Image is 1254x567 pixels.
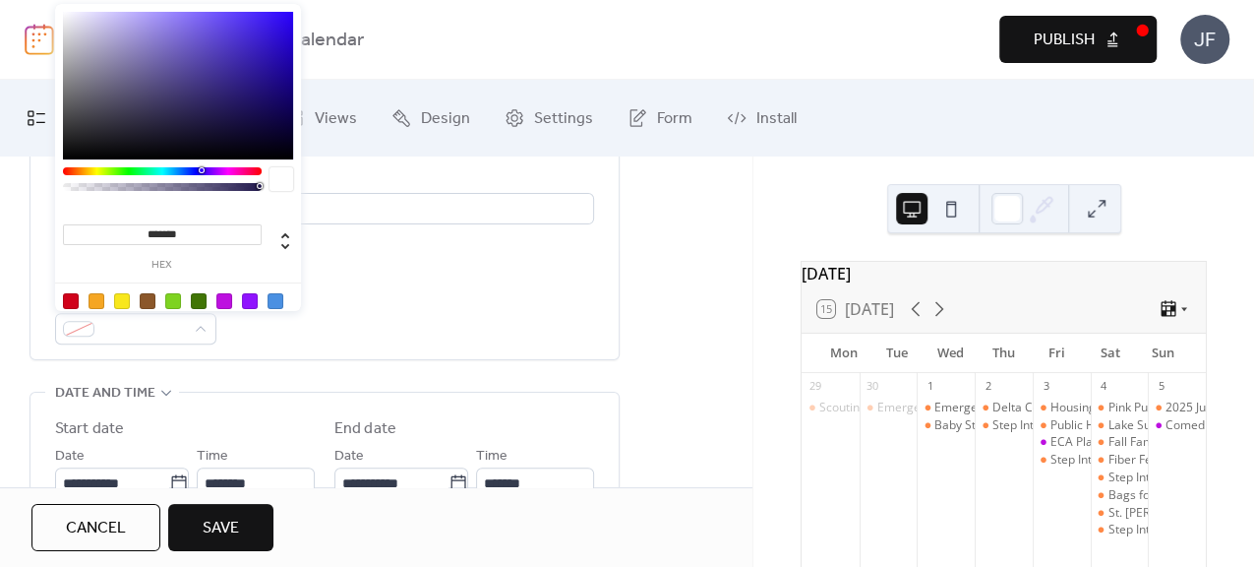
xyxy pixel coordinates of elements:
div: #417505 [191,293,207,309]
div: End date [334,417,396,441]
div: Emergency Response to Accidents Involving Livestock Training MSU Extension [860,400,918,416]
span: Design [421,103,470,135]
div: [DATE] [802,262,1206,285]
div: Location [55,166,590,190]
div: Mon [817,334,870,373]
span: Date [55,445,85,469]
div: Delta County Republican Meeting [975,400,1033,416]
div: #F8E71C [114,293,130,309]
div: Sun [1137,334,1190,373]
span: Date [334,445,364,469]
div: Comedian Bill Gorgo at Island Resort and Casino Club 41 [1148,417,1206,434]
div: Thu [977,334,1030,373]
div: Lake Superior Fiber Festival [1091,417,1149,434]
div: Housing Now: Progress Update [1050,400,1222,416]
div: Step Into the [PERSON_NAME] at NMU! [992,417,1205,434]
div: Public Health Delta & Menominee Counties Flu Clinic [1033,417,1091,434]
span: Form [657,103,692,135]
div: JF [1180,15,1229,64]
img: logo [25,24,54,55]
span: Settings [534,103,593,135]
a: Settings [490,88,608,149]
div: #F5A623 [89,293,104,309]
label: hex [63,260,262,271]
div: 29 [807,379,822,394]
div: #9013FE [242,293,258,309]
span: Save [203,517,239,540]
b: Events Calendar [225,22,364,59]
div: Bags for Wags [1107,487,1187,504]
div: Fall Family Fun Day!-Toys For Tots Marine Corps Detachment 444 [1091,434,1149,451]
a: Install [712,88,811,149]
div: Step Into the Woods at NMU! [975,417,1033,434]
div: 2 [981,379,995,394]
div: Fiber Festival Fashion Show [1091,452,1149,469]
span: Publish [1034,29,1095,52]
a: Form [613,88,707,149]
span: Install [756,103,797,135]
div: Pink Pumpkin of Delta County 5k [1091,400,1149,416]
div: Fri [1031,334,1084,373]
span: Cancel [66,517,126,540]
div: #7ED321 [165,293,181,309]
button: Publish [999,16,1157,63]
div: Delta County Republican Meeting [992,400,1174,416]
div: 30 [866,379,880,394]
div: Step Into the Woods at NMU! [1091,470,1149,486]
a: Design [377,88,485,149]
div: Step Into the Woods at NMU! [1033,452,1091,469]
div: #BD10E0 [216,293,232,309]
span: Views [315,103,357,135]
span: Date and time [55,382,155,406]
div: Bags for Wags [1091,487,1149,504]
button: Cancel [31,504,160,551]
a: Views [270,88,372,149]
div: 3 [1039,379,1053,394]
div: Wed [924,334,977,373]
div: #8B572A [140,293,155,309]
div: Baby Storytime [934,417,1018,434]
div: 4 [1097,379,1111,394]
div: Baby Storytime [917,417,975,434]
a: My Events [12,88,142,149]
span: Time [197,445,228,469]
div: Scouting Open House Night-Cub Scout Pack 3471 Gladstone [802,400,860,416]
div: #D0021B [63,293,79,309]
div: 1 [923,379,937,394]
div: Scouting Open House Night-Cub Scout Pack 3471 Gladstone [819,400,1147,416]
div: Housing Now: Progress Update [1033,400,1091,416]
div: ECA Plaidurday Celebration featuring The Hackwells [1033,434,1091,451]
div: 5 [1154,379,1168,394]
div: Step Into the Woods at NMU! [1091,522,1149,538]
div: Tue [870,334,924,373]
span: Time [476,445,508,469]
div: Emergency Response to Accidents Involving Livestock Training MSU Extension [917,400,975,416]
div: St. Joseph-St. Patrick Chili Challenge [1091,505,1149,522]
div: #4A90E2 [268,293,283,309]
button: Save [168,504,273,551]
div: 2025 Just Believe Non-Competitive Bike/Walk/Run [1148,400,1206,416]
div: Sat [1084,334,1137,373]
div: Start date [55,417,124,441]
